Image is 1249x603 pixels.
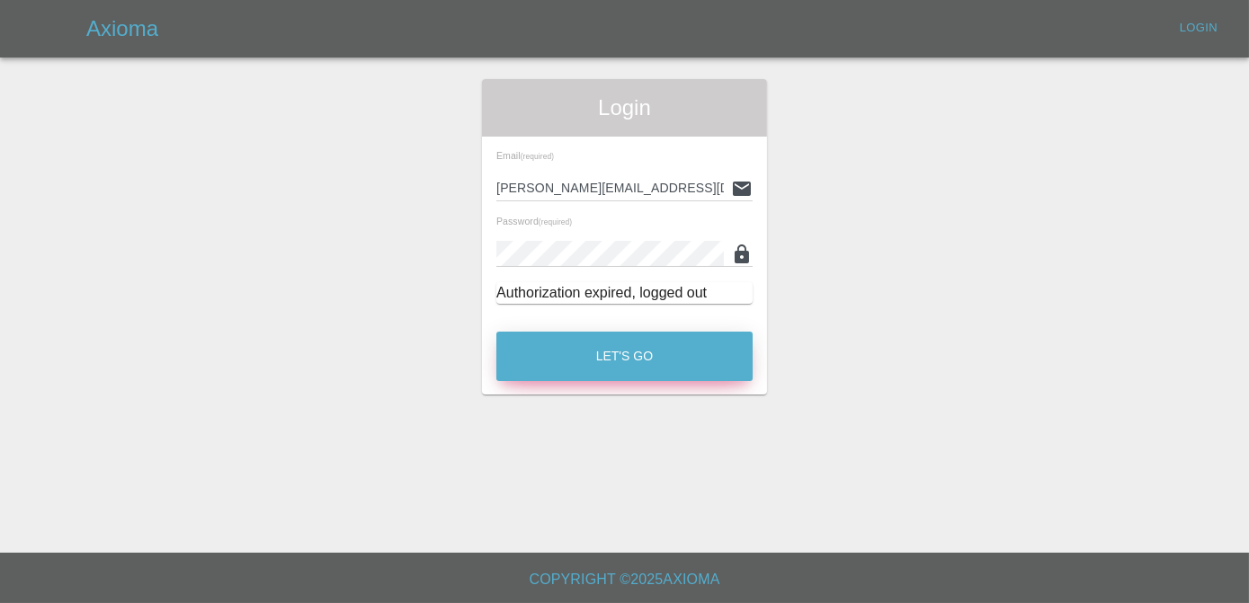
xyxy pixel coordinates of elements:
[521,153,554,161] small: (required)
[496,93,753,122] span: Login
[14,567,1235,592] h6: Copyright © 2025 Axioma
[496,332,753,381] button: Let's Go
[496,282,753,304] div: Authorization expired, logged out
[496,216,572,226] span: Password
[1170,14,1227,42] a: Login
[86,14,158,43] h5: Axioma
[539,218,572,226] small: (required)
[496,150,554,161] span: Email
